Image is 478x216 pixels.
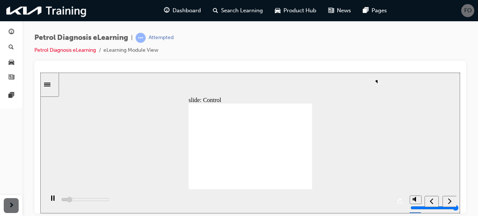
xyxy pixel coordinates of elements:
span: learningRecordVerb_ATTEMPT-icon [136,33,146,43]
a: guage-iconDashboard [158,3,207,18]
button: FO [461,4,474,17]
a: car-iconProduct Hub [269,3,322,18]
div: timer [334,7,416,16]
button: volume [369,123,381,131]
span: Product Hub [283,6,316,15]
nav: slide navigation [384,117,416,141]
a: pages-iconPages [357,3,393,18]
div: misc controls [366,117,381,141]
span: pages-icon [363,6,369,15]
a: Petrol Diagnosis eLearning [34,47,96,53]
span: car-icon [275,6,280,15]
a: news-iconNews [322,3,357,18]
span: car-icon [9,59,14,66]
span: pages-icon [9,92,14,99]
span: search-icon [9,44,14,51]
button: next [402,123,416,134]
div: playback controls [4,117,366,141]
span: next-icon [9,201,14,210]
span: search-icon [213,6,218,15]
input: slide progress [21,124,69,130]
span: news-icon [328,6,334,15]
span: FO [464,6,472,15]
button: replay [354,123,366,134]
a: search-iconSearch Learning [207,3,269,18]
span: Dashboard [173,6,201,15]
span: | [131,34,133,42]
li: eLearning Module View [103,46,158,55]
span: news-icon [9,74,14,81]
button: play/pause [4,123,16,135]
input: volume [370,132,418,138]
span: Petrol Diagnosis eLearning [34,34,128,42]
span: News [337,6,351,15]
span: guage-icon [9,29,14,36]
img: kia-training [4,3,90,18]
div: Attempted [149,34,174,41]
span: guage-icon [164,6,170,15]
span: Search Learning [221,6,263,15]
span: Pages [372,6,387,15]
button: previous [384,123,398,134]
